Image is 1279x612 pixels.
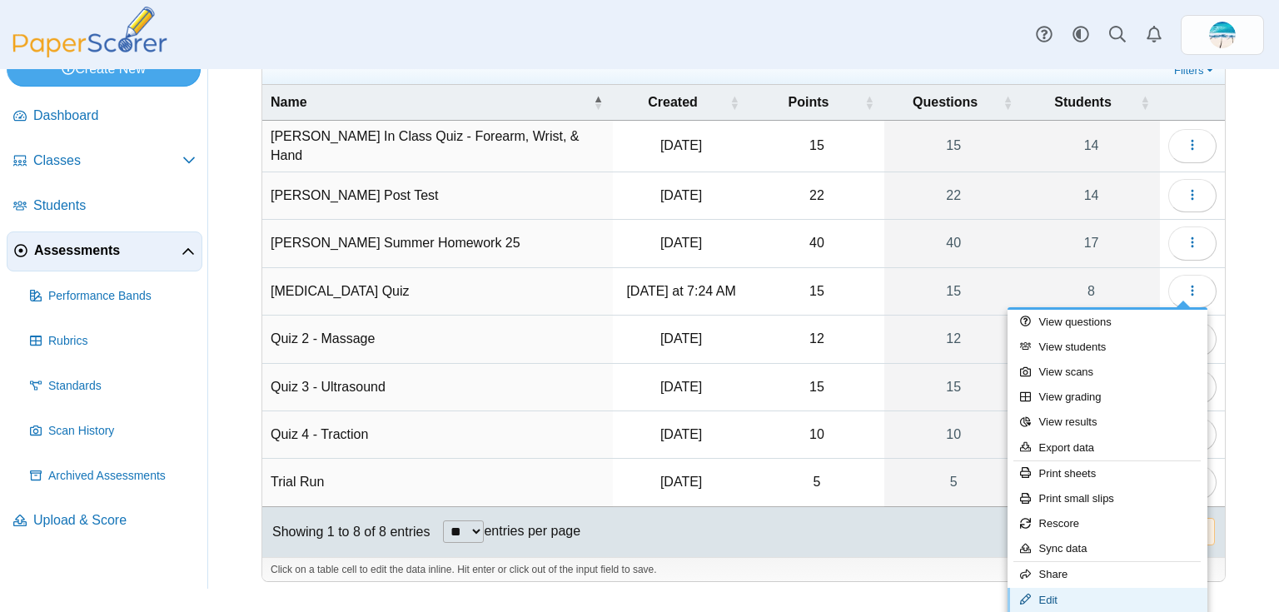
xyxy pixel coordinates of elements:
[1136,17,1172,53] a: Alerts
[262,220,613,267] td: [PERSON_NAME] Summer Homework 25
[660,138,702,152] time: Sep 25, 2024 at 8:48 AM
[749,316,884,363] td: 12
[864,85,874,120] span: Points : Activate to sort
[1054,95,1111,109] span: Students
[7,142,202,182] a: Classes
[1023,220,1160,266] a: 17
[749,121,884,172] td: 15
[262,459,613,506] td: Trial Run
[23,456,202,496] a: Archived Assessments
[660,380,702,394] time: Feb 24, 2025 at 7:40 AM
[33,107,196,125] span: Dashboard
[1181,15,1264,55] a: ps.H1yuw66FtyTk4FxR
[1008,562,1207,587] a: Share
[1170,62,1221,79] a: Filters
[48,468,196,485] span: Archived Assessments
[660,475,702,489] time: Sep 19, 2024 at 6:09 AM
[262,121,613,172] td: [PERSON_NAME] In Class Quiz - Forearm, Wrist, & Hand
[884,268,1023,315] a: 15
[1008,511,1207,536] a: Rescore
[1008,536,1207,561] a: Sync data
[1023,121,1160,172] a: 14
[23,276,202,316] a: Performance Bands
[34,241,182,260] span: Assessments
[749,364,884,411] td: 15
[23,411,202,451] a: Scan History
[48,288,196,305] span: Performance Bands
[884,459,1023,505] a: 5
[1008,335,1207,360] a: View students
[1008,486,1207,511] a: Print small slips
[593,85,603,120] span: Name : Activate to invert sorting
[484,524,580,538] label: entries per page
[729,85,739,120] span: Created : Activate to sort
[660,236,702,250] time: Aug 22, 2025 at 3:21 PM
[626,284,735,298] time: Sep 2, 2025 at 7:24 AM
[749,268,884,316] td: 15
[884,411,1023,458] a: 10
[1140,85,1150,120] span: Students : Activate to sort
[1209,22,1236,48] span: Chrissy Greenberg
[33,197,196,215] span: Students
[1008,461,1207,486] a: Print sheets
[7,7,173,57] img: PaperScorer
[1008,385,1207,410] a: View grading
[749,411,884,459] td: 10
[7,501,202,541] a: Upload & Score
[1023,268,1160,315] a: 8
[23,366,202,406] a: Standards
[262,507,430,557] div: Showing 1 to 8 of 8 entries
[7,46,173,60] a: PaperScorer
[262,172,613,220] td: [PERSON_NAME] Post Test
[262,364,613,411] td: Quiz 3 - Ultrasound
[1003,85,1013,120] span: Questions : Activate to sort
[271,95,307,109] span: Name
[1008,360,1207,385] a: View scans
[884,172,1023,219] a: 22
[7,187,202,226] a: Students
[884,316,1023,362] a: 12
[884,220,1023,266] a: 40
[48,378,196,395] span: Standards
[1008,310,1207,335] a: View questions
[48,333,196,350] span: Rubrics
[884,364,1023,410] a: 15
[749,172,884,220] td: 22
[913,95,978,109] span: Questions
[660,331,702,346] time: Feb 19, 2025 at 7:14 AM
[262,316,613,363] td: Quiz 2 - Massage
[48,423,196,440] span: Scan History
[23,321,202,361] a: Rubrics
[1008,410,1207,435] a: View results
[33,152,182,170] span: Classes
[660,188,702,202] time: Dec 4, 2024 at 7:23 AM
[262,411,613,459] td: Quiz 4 - Traction
[749,220,884,267] td: 40
[7,231,202,271] a: Assessments
[1008,435,1207,460] a: Export data
[7,52,201,86] a: Create New
[33,511,196,530] span: Upload & Score
[648,95,698,109] span: Created
[789,95,829,109] span: Points
[749,459,884,506] td: 5
[660,427,702,441] time: Feb 24, 2025 at 7:43 AM
[1023,172,1160,219] a: 14
[262,268,613,316] td: [MEDICAL_DATA] Quiz
[7,97,202,137] a: Dashboard
[1209,22,1236,48] img: ps.H1yuw66FtyTk4FxR
[262,557,1225,582] div: Click on a table cell to edit the data inline. Hit enter or click out of the input field to save.
[884,121,1023,172] a: 15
